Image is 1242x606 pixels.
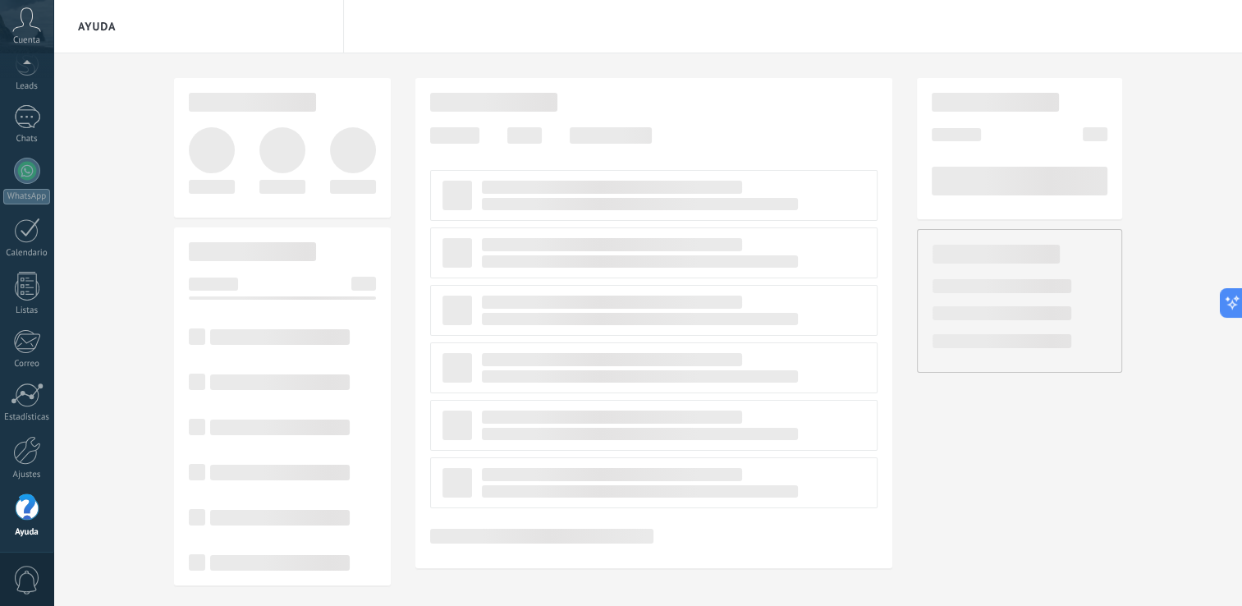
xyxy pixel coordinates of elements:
div: Listas [3,305,51,316]
div: Leads [3,81,51,92]
div: Ayuda [3,527,51,538]
div: Chats [3,134,51,145]
div: Calendario [3,248,51,259]
div: WhatsApp [3,189,50,204]
div: Estadísticas [3,412,51,423]
div: Correo [3,359,51,370]
div: Ajustes [3,470,51,480]
span: Cuenta [13,35,40,46]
